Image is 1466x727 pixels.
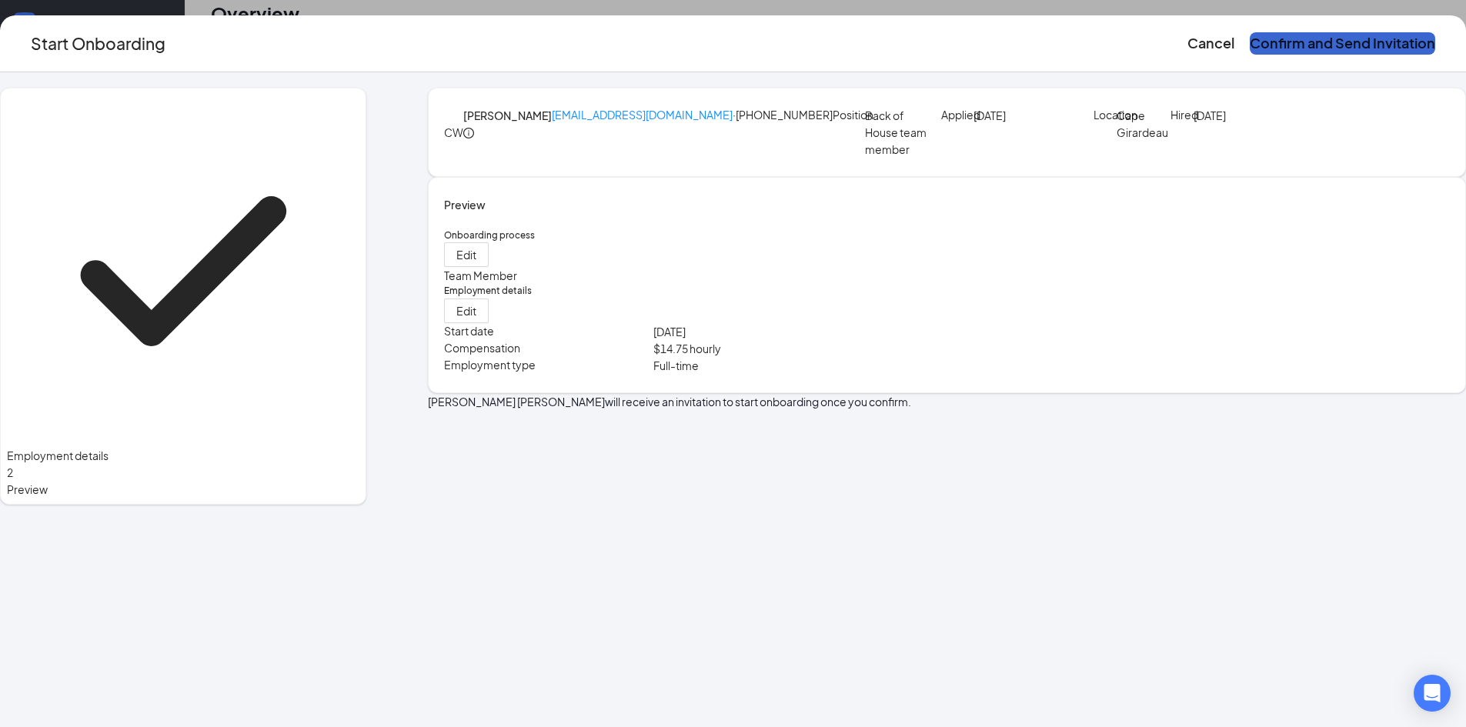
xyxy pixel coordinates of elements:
p: Start date [444,323,653,338]
h4: [PERSON_NAME] [463,107,552,124]
a: [EMAIL_ADDRESS][DOMAIN_NAME] [552,108,733,122]
span: Preview [7,481,359,498]
button: Confirm and Send Invitation [1250,32,1435,54]
p: Compensation [444,340,653,355]
div: CW [444,124,463,141]
span: Employment details [7,447,359,464]
p: Back of House team member [865,107,930,158]
span: Team Member [444,268,517,282]
span: Edit [456,303,476,318]
span: info-circle [463,128,474,138]
p: [DATE] [1194,107,1240,124]
p: Location [1094,107,1117,122]
div: Open Intercom Messenger [1414,675,1451,712]
h3: Start Onboarding [31,31,165,56]
p: $ 14.75 hourly [653,340,947,357]
h4: Preview [444,196,1450,213]
p: Full-time [653,357,947,374]
button: Cancel [1187,32,1234,54]
span: 2 [7,465,13,479]
button: Edit [444,298,489,323]
p: Hired [1170,107,1194,122]
h5: Onboarding process [444,228,1450,242]
p: Employment type [444,357,653,372]
p: Position [833,107,865,122]
button: Edit [444,242,489,267]
p: Applied [941,107,973,122]
svg: Checkmark [7,95,359,447]
p: [DATE] [973,107,1039,124]
p: Cape Girardeau [1117,107,1163,141]
span: Edit [456,247,476,262]
p: [PERSON_NAME] [PERSON_NAME] will receive an invitation to start onboarding once you confirm. [428,393,1466,410]
p: [DATE] [653,323,947,340]
h5: Employment details [444,284,1450,298]
p: · [PHONE_NUMBER] [552,107,833,142]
